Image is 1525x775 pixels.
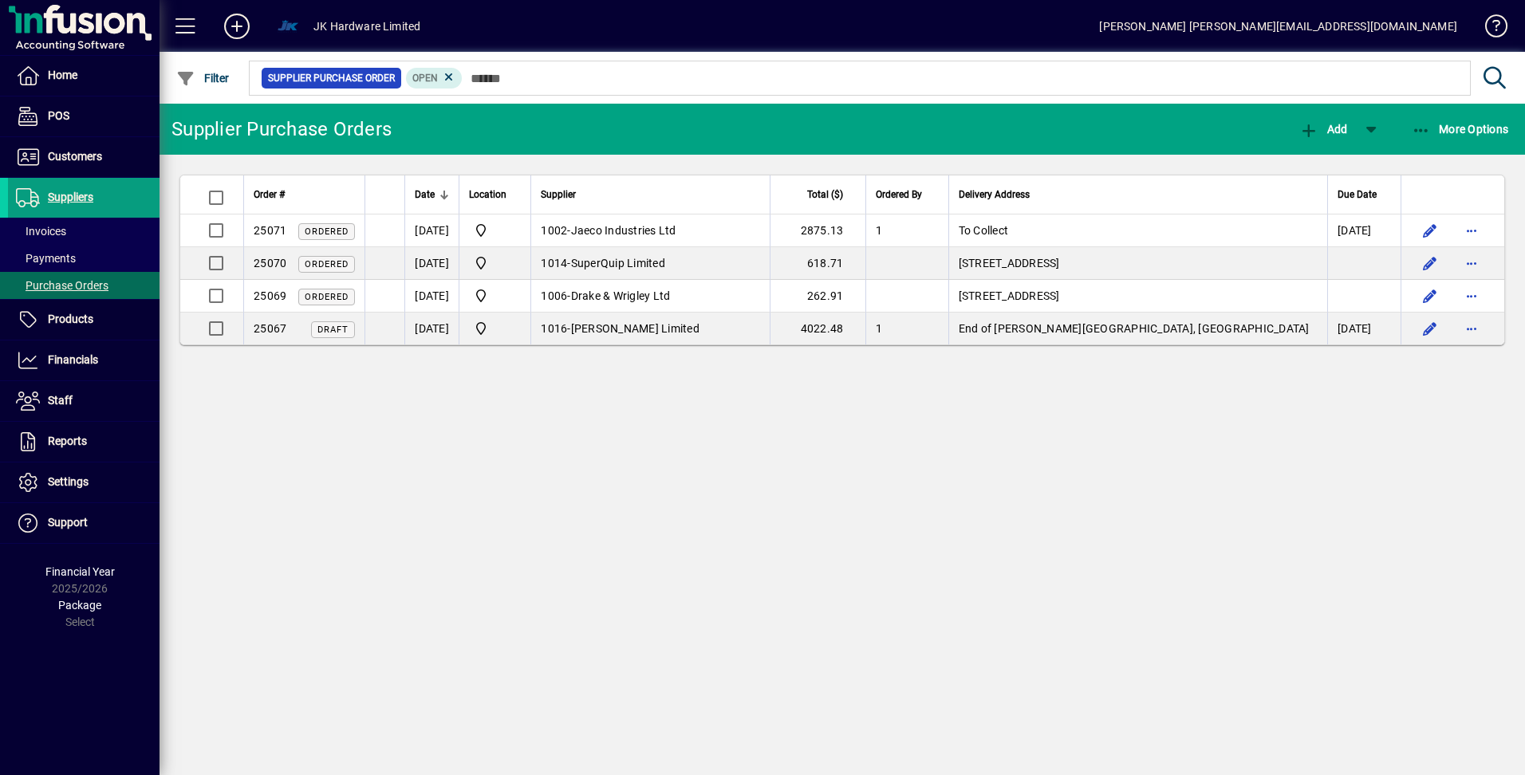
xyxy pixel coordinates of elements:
[571,224,676,237] span: Jaeco Industries Ltd
[770,247,865,280] td: 618.71
[8,245,160,272] a: Payments
[571,322,699,335] span: [PERSON_NAME] Limited
[948,247,1327,280] td: [STREET_ADDRESS]
[1417,316,1443,341] button: Edit
[770,313,865,344] td: 4022.48
[48,69,77,81] span: Home
[48,353,98,366] span: Financials
[404,214,459,247] td: [DATE]
[1459,316,1484,341] button: More options
[254,186,355,203] div: Order #
[8,340,160,380] a: Financials
[48,475,89,488] span: Settings
[1412,123,1509,136] span: More Options
[8,272,160,299] a: Purchase Orders
[406,68,463,89] mat-chip: Completion Status: Open
[1459,218,1484,243] button: More options
[8,56,160,96] a: Home
[780,186,857,203] div: Total ($)
[1338,186,1391,203] div: Due Date
[415,186,435,203] span: Date
[959,186,1030,203] span: Delivery Address
[8,503,160,543] a: Support
[305,226,349,237] span: Ordered
[1408,115,1513,144] button: More Options
[541,224,567,237] span: 1002
[469,186,506,203] span: Location
[541,186,576,203] span: Supplier
[1417,283,1443,309] button: Edit
[176,72,230,85] span: Filter
[469,254,521,273] span: Auckland
[876,186,938,203] div: Ordered By
[1459,283,1484,309] button: More options
[45,565,115,578] span: Financial Year
[254,224,286,237] span: 25071
[1327,214,1401,247] td: [DATE]
[16,225,66,238] span: Invoices
[1417,250,1443,276] button: Edit
[1299,123,1347,136] span: Add
[268,70,395,86] span: Supplier Purchase Order
[48,435,87,447] span: Reports
[541,257,567,269] span: 1014
[1338,186,1377,203] span: Due Date
[8,381,160,421] a: Staff
[8,300,160,340] a: Products
[48,109,69,122] span: POS
[876,186,922,203] span: Ordered By
[1459,250,1484,276] button: More options
[8,462,160,502] a: Settings
[1295,115,1351,144] button: Add
[1417,218,1443,243] button: Edit
[48,191,93,203] span: Suppliers
[254,257,286,269] span: 25070
[404,280,459,313] td: [DATE]
[530,247,770,280] td: -
[211,12,262,41] button: Add
[415,186,449,203] div: Date
[16,279,108,292] span: Purchase Orders
[469,186,521,203] div: Location
[254,289,286,302] span: 25069
[8,218,160,245] a: Invoices
[948,280,1327,313] td: [STREET_ADDRESS]
[262,12,313,41] button: Profile
[305,292,349,302] span: Ordered
[16,252,76,265] span: Payments
[317,325,349,335] span: Draft
[469,286,521,305] span: Auckland
[254,186,285,203] span: Order #
[313,14,420,39] div: JK Hardware Limited
[948,214,1327,247] td: To Collect
[48,516,88,529] span: Support
[770,214,865,247] td: 2875.13
[8,137,160,177] a: Customers
[412,73,438,84] span: Open
[530,214,770,247] td: -
[58,599,101,612] span: Package
[876,224,882,237] span: 1
[541,186,760,203] div: Supplier
[770,280,865,313] td: 262.91
[48,394,73,407] span: Staff
[571,257,665,269] span: SuperQuip Limited
[571,289,671,302] span: Drake & Wrigley Ltd
[541,289,567,302] span: 1006
[8,422,160,462] a: Reports
[948,313,1327,344] td: End of [PERSON_NAME][GEOGRAPHIC_DATA], [GEOGRAPHIC_DATA]
[48,313,93,325] span: Products
[1327,313,1401,344] td: [DATE]
[48,150,102,163] span: Customers
[469,319,521,338] span: Auckland
[807,186,843,203] span: Total ($)
[404,313,459,344] td: [DATE]
[530,313,770,344] td: -
[305,259,349,269] span: Ordered
[469,221,521,240] span: To Collect
[171,116,392,142] div: Supplier Purchase Orders
[404,247,459,280] td: [DATE]
[172,64,234,92] button: Filter
[1473,3,1505,55] a: Knowledge Base
[876,322,882,335] span: 1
